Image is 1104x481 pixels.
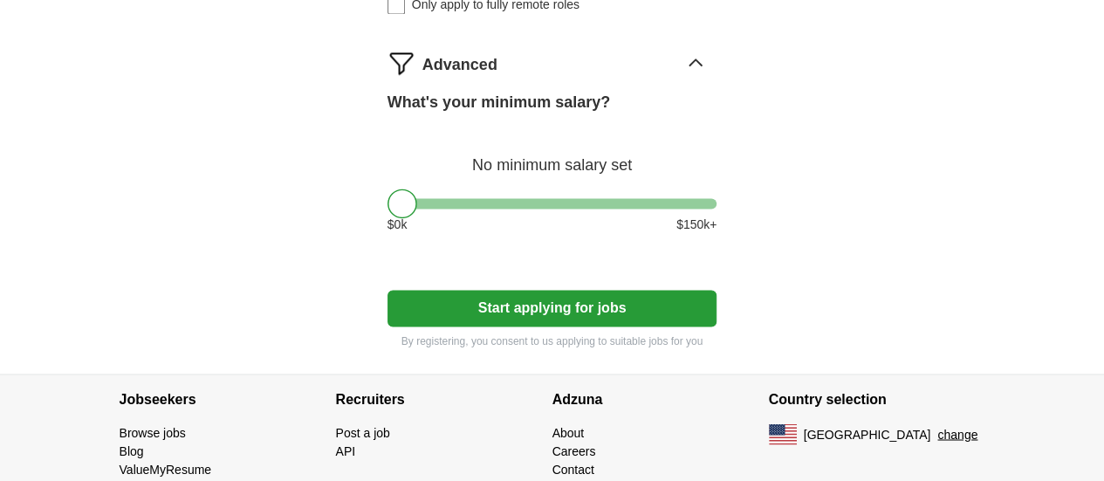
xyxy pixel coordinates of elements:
[937,425,977,443] button: change
[120,443,144,457] a: Blog
[387,135,717,177] div: No minimum salary set
[336,443,356,457] a: API
[120,425,186,439] a: Browse jobs
[387,91,610,114] label: What's your minimum salary?
[387,49,415,77] img: filter
[769,423,797,444] img: US flag
[336,425,390,439] a: Post a job
[422,53,497,77] span: Advanced
[552,462,594,476] a: Contact
[387,290,717,326] button: Start applying for jobs
[769,374,985,423] h4: Country selection
[676,216,717,234] span: $ 150 k+
[387,333,717,349] p: By registering, you consent to us applying to suitable jobs for you
[387,216,408,234] span: $ 0 k
[552,443,596,457] a: Careers
[120,462,212,476] a: ValueMyResume
[804,425,931,443] span: [GEOGRAPHIC_DATA]
[552,425,585,439] a: About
